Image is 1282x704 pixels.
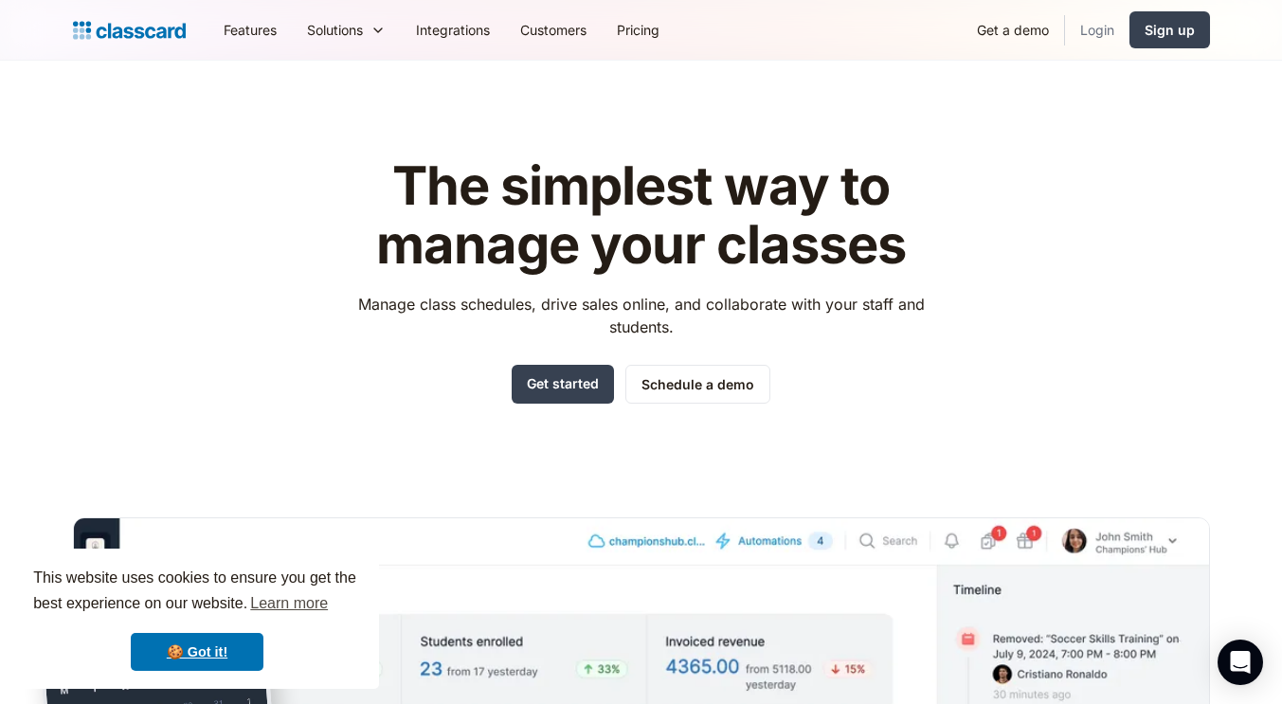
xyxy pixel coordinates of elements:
a: learn more about cookies [247,589,331,618]
a: Login [1065,9,1129,51]
div: Solutions [292,9,401,51]
h1: The simplest way to manage your classes [340,157,942,274]
div: cookieconsent [15,549,379,689]
a: Get a demo [962,9,1064,51]
a: Pricing [602,9,675,51]
a: Customers [505,9,602,51]
a: dismiss cookie message [131,633,263,671]
span: This website uses cookies to ensure you get the best experience on our website. [33,567,361,618]
a: Features [208,9,292,51]
a: Get started [512,365,614,404]
a: home [73,17,186,44]
div: Sign up [1145,20,1195,40]
div: Solutions [307,20,363,40]
div: Open Intercom Messenger [1218,640,1263,685]
p: Manage class schedules, drive sales online, and collaborate with your staff and students. [340,293,942,338]
a: Sign up [1129,11,1210,48]
a: Schedule a demo [625,365,770,404]
a: Integrations [401,9,505,51]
